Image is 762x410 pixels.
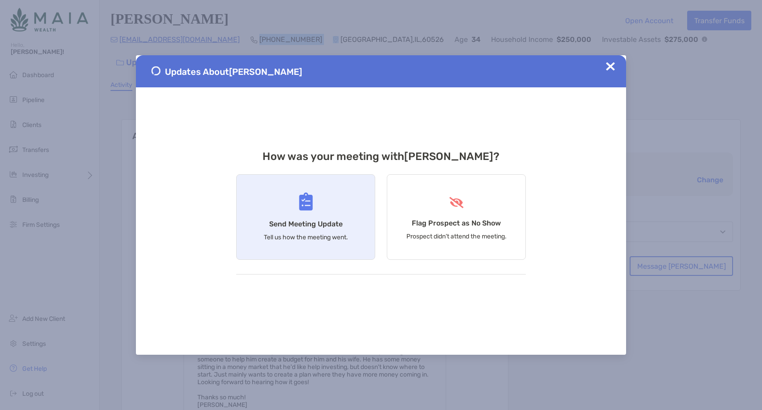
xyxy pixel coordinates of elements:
[412,219,501,227] h4: Flag Prospect as No Show
[269,220,343,228] h4: Send Meeting Update
[299,193,313,211] img: Send Meeting Update
[448,197,465,208] img: Flag Prospect as No Show
[236,150,526,163] h3: How was your meeting with [PERSON_NAME] ?
[165,66,302,77] span: Updates About [PERSON_NAME]
[152,66,160,75] img: Send Meeting Update 1
[606,62,615,71] img: Close Updates Zoe
[406,233,507,240] p: Prospect didn’t attend the meeting.
[264,234,348,241] p: Tell us how the meeting went.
